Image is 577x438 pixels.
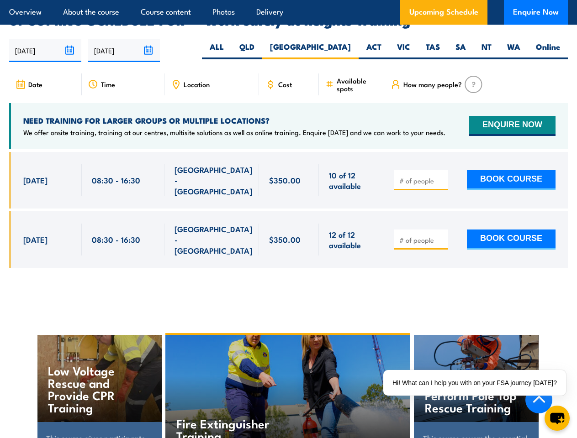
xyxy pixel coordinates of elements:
span: [GEOGRAPHIC_DATA] - [GEOGRAPHIC_DATA] [175,164,252,196]
label: [GEOGRAPHIC_DATA] [262,42,359,59]
label: WA [499,42,528,59]
h2: UPCOMING SCHEDULE FOR - "Work safely at heights Training" [9,14,568,26]
span: How many people? [403,80,462,88]
span: 08:30 - 16:30 [92,175,140,185]
span: 12 of 12 available [329,229,374,250]
input: To date [88,39,160,62]
span: $350.00 [269,234,301,245]
label: ALL [202,42,232,59]
span: [DATE] [23,234,48,245]
span: Date [28,80,42,88]
button: ENQUIRE NOW [469,116,556,136]
span: [GEOGRAPHIC_DATA] - [GEOGRAPHIC_DATA] [175,224,252,255]
span: 08:30 - 16:30 [92,234,140,245]
span: Location [184,80,210,88]
input: # of people [399,176,445,185]
button: BOOK COURSE [467,170,556,190]
label: QLD [232,42,262,59]
h4: Low Voltage Rescue and Provide CPR Training [48,364,143,413]
label: ACT [359,42,389,59]
input: # of people [399,235,445,245]
h4: NEED TRAINING FOR LARGER GROUPS OR MULTIPLE LOCATIONS? [23,115,445,125]
label: VIC [389,42,418,59]
span: $350.00 [269,175,301,185]
button: chat-button [545,406,570,431]
label: SA [448,42,474,59]
input: From date [9,39,81,62]
span: Cost [278,80,292,88]
label: NT [474,42,499,59]
label: TAS [418,42,448,59]
h4: Perform Pole Top Rescue Training [425,389,520,413]
button: BOOK COURSE [467,229,556,250]
span: Time [101,80,115,88]
span: [DATE] [23,175,48,185]
span: Available spots [337,77,378,92]
p: We offer onsite training, training at our centres, multisite solutions as well as online training... [23,128,445,137]
div: Hi! What can I help you with on your FSA journey [DATE]? [383,370,566,396]
span: 10 of 12 available [329,170,374,191]
label: Online [528,42,568,59]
